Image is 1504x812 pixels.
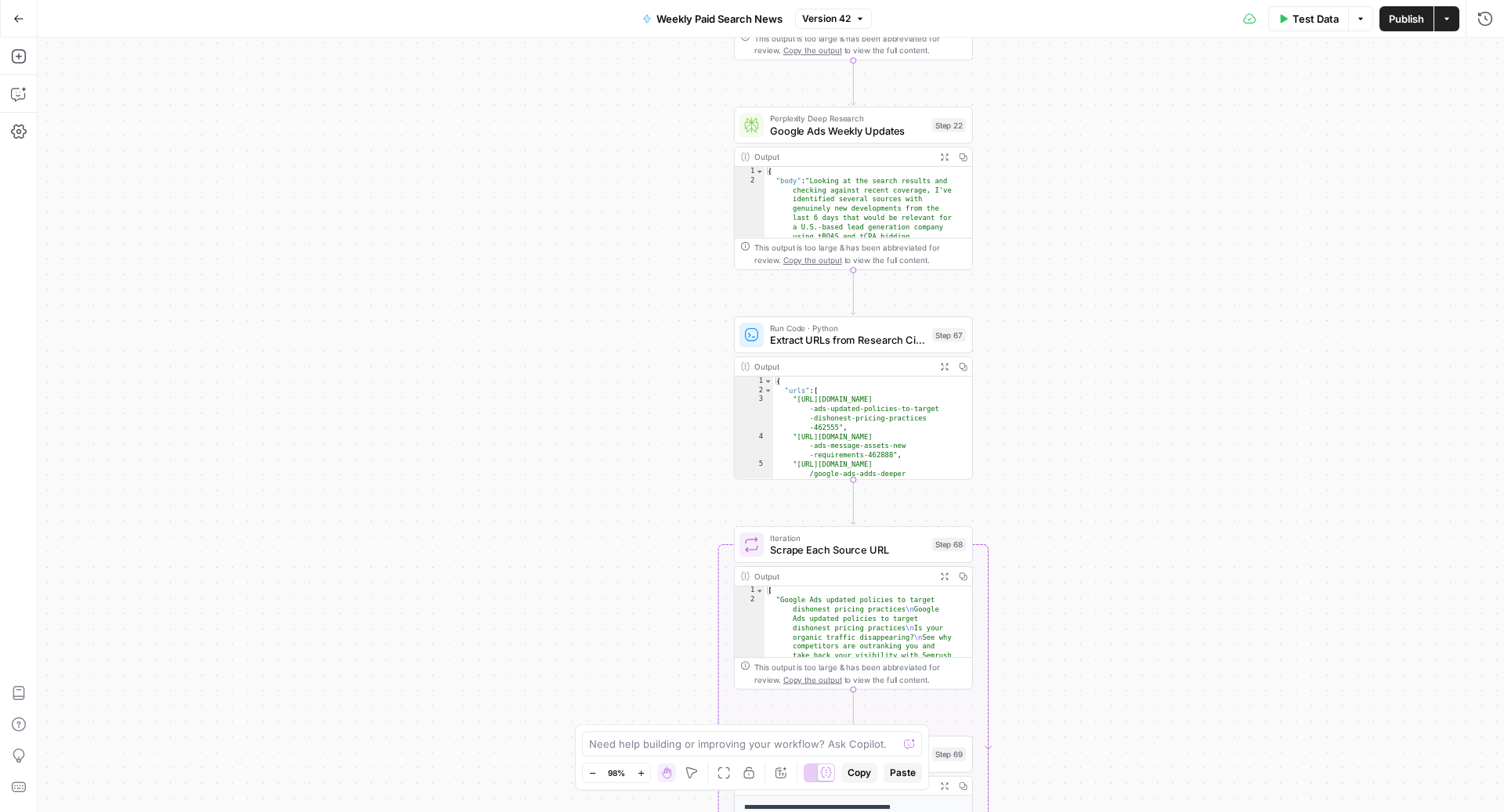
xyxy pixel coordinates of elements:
[770,333,926,348] span: Extract URLs from Research Citations
[734,316,973,480] div: Run Code · PythonExtract URLs from Research CitationsStep 67Output{ "urls":[ "[URL][DOMAIN_NAME] ...
[735,432,773,460] div: 4
[656,11,783,27] span: Weekly Paid Search News
[848,766,871,780] span: Copy
[1379,6,1433,31] button: Publish
[932,328,966,342] div: Step 67
[735,460,773,496] div: 5
[851,269,855,315] g: Edge from step_22 to step_67
[851,479,855,525] g: Edge from step_67 to step_68
[802,12,851,26] span: Version 42
[932,118,966,132] div: Step 22
[734,526,973,690] div: IterationScrape Each Source URLStep 68Output[ "Google Ads updated policies to target dishonest pr...
[770,112,926,125] span: Perplexity Deep Research
[754,661,966,686] div: This output is too large & has been abbreviated for review. to view the full content.
[754,150,930,163] div: Output
[1389,11,1424,27] span: Publish
[735,395,773,431] div: 3
[770,322,926,334] span: Run Code · Python
[851,60,855,106] g: Edge from step_58 to step_22
[783,255,842,265] span: Copy the output
[735,386,773,395] div: 2
[735,167,765,176] div: 1
[932,538,966,552] div: Step 68
[1292,11,1339,27] span: Test Data
[755,586,764,596] span: Toggle code folding, rows 1 through 3
[754,360,930,373] div: Output
[770,542,926,558] span: Scrape Each Source URL
[783,675,842,684] span: Copy the output
[851,689,855,734] g: Edge from step_68 to step_69
[770,532,926,544] span: Iteration
[890,766,916,780] span: Paste
[734,106,973,270] div: Perplexity Deep ResearchGoogle Ads Weekly UpdatesStep 22Output{ "body":"Looking at the search res...
[735,586,765,596] div: 1
[608,767,625,779] span: 98%
[754,780,930,792] div: Output
[1268,6,1348,31] button: Test Data
[755,167,764,176] span: Toggle code folding, rows 1 through 3
[795,9,872,29] button: Version 42
[754,570,930,583] div: Output
[783,46,842,56] span: Copy the output
[764,386,772,395] span: Toggle code folding, rows 2 through 19
[754,32,966,57] div: This output is too large & has been abbreviated for review. to view the full content.
[633,6,792,31] button: Weekly Paid Search News
[754,242,966,267] div: This output is too large & has been abbreviated for review. to view the full content.
[735,377,773,386] div: 1
[764,377,772,386] span: Toggle code folding, rows 1 through 103
[932,747,966,761] div: Step 69
[841,763,877,783] button: Copy
[770,123,926,139] span: Google Ads Weekly Updates
[884,763,922,783] button: Paste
